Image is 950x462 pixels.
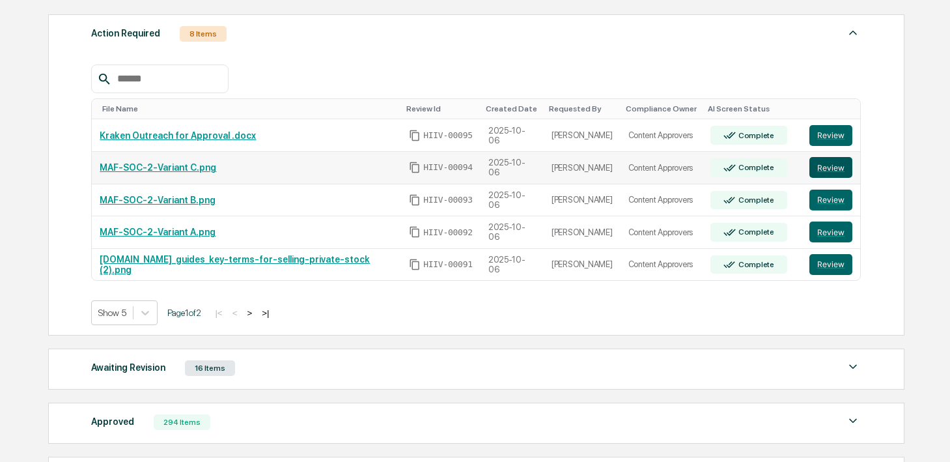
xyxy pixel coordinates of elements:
[130,46,158,55] span: Pylon
[100,254,370,275] a: [DOMAIN_NAME]_guides_key-terms-for-selling-private-stock (2).png
[845,413,861,429] img: caret
[481,119,544,152] td: 2025-10-06
[708,104,796,113] div: Toggle SortBy
[544,119,621,152] td: [PERSON_NAME]
[809,125,852,146] button: Review
[91,413,134,430] div: Approved
[481,184,544,217] td: 2025-10-06
[621,249,703,281] td: Content Approvers
[91,25,160,42] div: Action Required
[100,162,216,173] a: MAF-SOC-2-Variant C.png
[544,184,621,217] td: [PERSON_NAME]
[409,259,421,270] span: Copy Id
[100,130,256,141] a: Kraken Outreach for Approval .docx
[626,104,698,113] div: Toggle SortBy
[423,227,473,238] span: HIIV-00092
[621,119,703,152] td: Content Approvers
[409,194,421,206] span: Copy Id
[154,414,210,430] div: 294 Items
[481,152,544,184] td: 2025-10-06
[736,227,774,237] div: Complete
[185,360,235,376] div: 16 Items
[544,216,621,249] td: [PERSON_NAME]
[809,222,852,242] button: Review
[481,249,544,281] td: 2025-10-06
[229,308,242,319] button: <
[167,308,201,318] span: Page 1 of 2
[486,104,538,113] div: Toggle SortBy
[423,130,473,141] span: HIIV-00095
[92,45,158,55] a: Powered byPylon
[423,195,473,205] span: HIIV-00093
[544,152,621,184] td: [PERSON_NAME]
[409,162,421,173] span: Copy Id
[845,25,861,40] img: caret
[621,152,703,184] td: Content Approvers
[812,104,855,113] div: Toggle SortBy
[211,308,226,319] button: |<
[549,104,615,113] div: Toggle SortBy
[809,157,852,178] button: Review
[409,226,421,238] span: Copy Id
[180,26,227,42] div: 8 Items
[736,131,774,140] div: Complete
[736,260,774,269] div: Complete
[91,359,165,376] div: Awaiting Revision
[423,259,473,270] span: HIIV-00091
[423,162,473,173] span: HIIV-00094
[845,359,861,375] img: caret
[243,308,256,319] button: >
[736,195,774,205] div: Complete
[100,227,216,237] a: MAF-SOC-2-Variant A.png
[100,195,216,205] a: MAF-SOC-2-Variant B.png
[809,190,852,210] button: Review
[481,216,544,249] td: 2025-10-06
[621,216,703,249] td: Content Approvers
[102,104,396,113] div: Toggle SortBy
[621,184,703,217] td: Content Approvers
[409,130,421,141] span: Copy Id
[809,254,852,275] button: Review
[406,104,475,113] div: Toggle SortBy
[258,308,273,319] button: >|
[736,163,774,172] div: Complete
[544,249,621,281] td: [PERSON_NAME]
